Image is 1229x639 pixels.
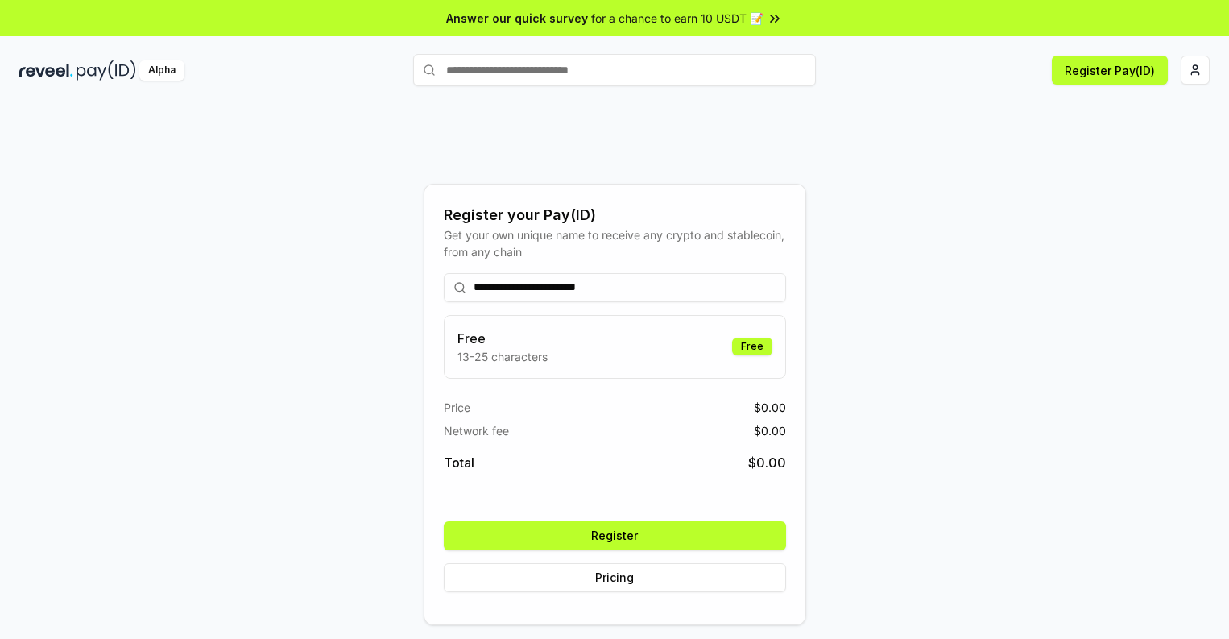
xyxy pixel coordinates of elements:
[444,399,470,416] span: Price
[444,521,786,550] button: Register
[1052,56,1168,85] button: Register Pay(ID)
[77,60,136,81] img: pay_id
[139,60,184,81] div: Alpha
[748,453,786,472] span: $ 0.00
[444,453,474,472] span: Total
[732,338,772,355] div: Free
[446,10,588,27] span: Answer our quick survey
[754,422,786,439] span: $ 0.00
[19,60,73,81] img: reveel_dark
[444,422,509,439] span: Network fee
[457,329,548,348] h3: Free
[444,563,786,592] button: Pricing
[444,226,786,260] div: Get your own unique name to receive any crypto and stablecoin, from any chain
[591,10,763,27] span: for a chance to earn 10 USDT 📝
[457,348,548,365] p: 13-25 characters
[754,399,786,416] span: $ 0.00
[444,204,786,226] div: Register your Pay(ID)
